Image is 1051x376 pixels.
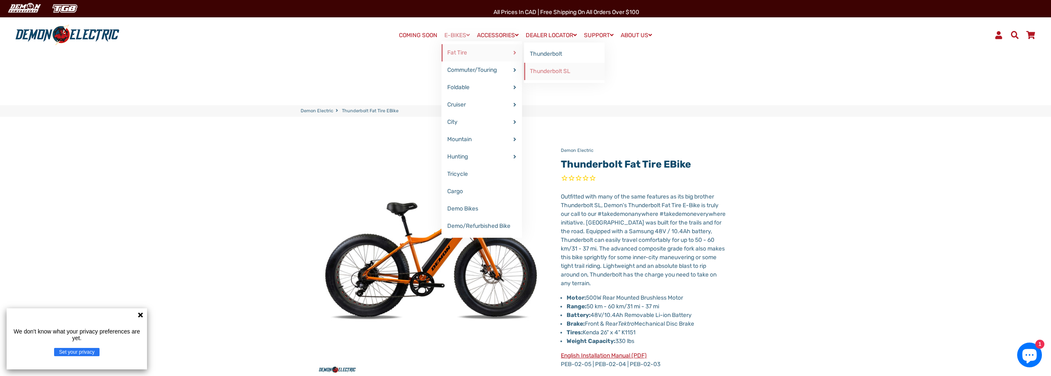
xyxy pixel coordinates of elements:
a: Demo Bikes [441,200,522,218]
a: Cargo [441,183,522,200]
a: Hunting [441,148,522,166]
a: Mountain [441,131,522,148]
li: Front & Rear Mechanical Disc Brake [567,319,726,328]
strong: Weight Capacity: [567,338,615,345]
inbox-online-store-chat: Shopify online store chat [1015,343,1044,369]
a: City [441,114,522,131]
p: PEB-02-05 | PEB-02-04 | PEB-02-03 [561,351,726,369]
p: Demon Electric [561,147,726,154]
img: Demon Electric [4,2,44,15]
a: ABOUT US [618,29,655,41]
a: Demon Electric [301,108,333,115]
span: All Prices in CAD | Free shipping on all orders over $100 [493,9,639,16]
span: Outfitted with many of the same features as its big brother Thunderbolt SL, Demon's Thunderbolt F... [561,193,726,287]
a: Thunderbolt Fat Tire eBike [561,158,691,170]
p: We don't know what your privacy preferences are yet. [10,328,144,341]
a: Tricycle [441,166,522,183]
strong: Motor: [567,294,586,301]
li: 500W Rear Mounted Brushless Motor [567,293,726,302]
a: Commuter/Touring [441,61,522,79]
a: COMING SOON [396,30,440,41]
strong: Battery: [567,312,591,319]
a: Thunderbolt SL [524,63,605,80]
a: SUPPORT [581,29,617,41]
a: ACCESSORIES [474,29,522,41]
img: Demon Electric logo [12,24,122,46]
a: DEALER LOCATOR [523,29,580,41]
a: Cruiser [441,96,522,114]
img: TGB Canada [48,2,82,15]
em: Tektro [618,320,634,327]
strong: Brake: [567,320,585,327]
span: Rated 0.0 out of 5 stars 0 reviews [561,174,726,184]
a: E-BIKES [441,29,473,41]
li: 50 km - 60 km/31 mi - 37 mi [567,302,726,311]
li: 48V/10.4Ah Removable Li-ion Battery [567,311,726,319]
a: Thunderbolt [524,45,605,63]
button: Set your privacy [54,348,100,356]
strong: Tires: [567,329,583,336]
a: English Installation Manual (PDF) [561,352,647,359]
a: Fat Tire [441,44,522,61]
span: Thunderbolt Fat Tire eBike [342,108,399,115]
strong: Range: [567,303,586,310]
a: Demo/Refurbished Bike [441,218,522,235]
li: Kenda 26" x 4" K1151 [567,328,726,337]
a: Foldable [441,79,522,96]
li: 330 lbs [567,337,726,345]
